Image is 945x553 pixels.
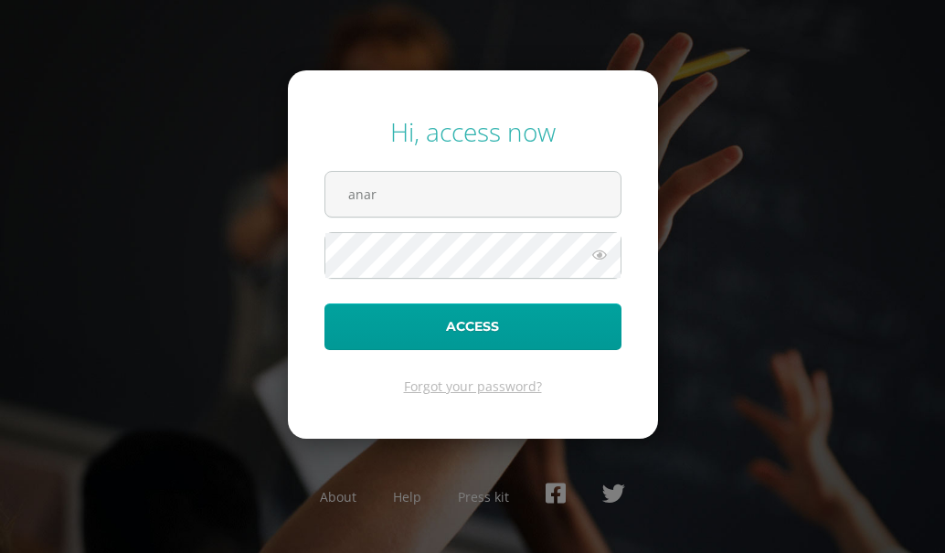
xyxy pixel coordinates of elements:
[320,488,356,505] a: About
[324,303,621,350] button: Access
[393,488,421,505] a: Help
[458,488,509,505] a: Press kit
[324,114,621,149] div: Hi, access now
[404,378,542,395] a: Forgot your password?
[325,172,621,217] input: Correo electrónico o usuario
